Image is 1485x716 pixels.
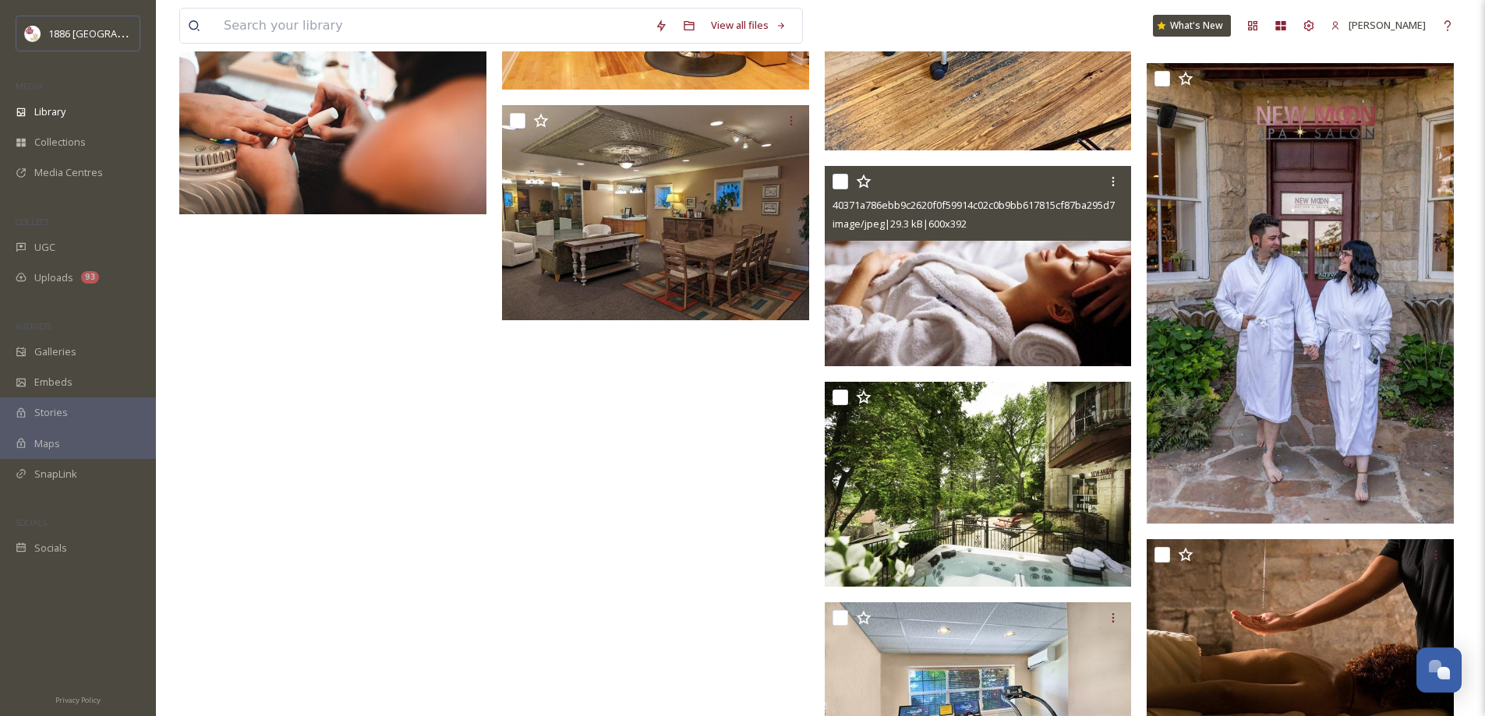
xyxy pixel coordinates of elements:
span: COLLECT [16,216,49,227]
span: SnapLink [34,467,77,481]
span: Uploads [34,270,73,285]
img: 4ae6523cac4b8c056a44ca8df62a1437cc8a10fb3d169cc8821c06b6beede883.jpg [502,105,809,319]
a: What's New [1153,15,1231,37]
img: logos.png [25,26,41,41]
span: WIDGETS [16,320,51,332]
span: image/jpeg | 29.3 kB | 600 x 392 [833,217,967,231]
img: cef9a93d2f14edf6bcf524f80e7849e4aad2304eaee30709a726ea559126314b.jpg [1147,63,1454,524]
span: MEDIA [16,80,43,92]
span: Privacy Policy [55,695,101,705]
span: Media Centres [34,165,103,180]
span: 40371a786ebb9c2620f0f59914c02c0b9bb617815cf87ba295d7a7f3481bdda8.jpg [833,197,1197,212]
span: Galleries [34,344,76,359]
span: UGC [34,240,55,255]
img: 1c7fb9caf552de8bdbdf0e9b803238b87461e0e8ce144b0b71040222e214bcd0.jpg [179,9,486,214]
img: f4af382065061bbecfa6cd90067046cf68c440a3477c6dbc03d1525460bd991c.jpg [825,382,1132,587]
span: Embeds [34,375,72,390]
span: Maps [34,436,60,451]
span: 1886 [GEOGRAPHIC_DATA] [48,26,171,41]
a: Privacy Policy [55,690,101,708]
input: Search your library [216,9,647,43]
span: Library [34,104,65,119]
span: Socials [34,541,67,556]
a: View all files [703,10,794,41]
span: Collections [34,135,86,150]
span: SOCIALS [16,517,47,528]
span: Stories [34,405,68,420]
a: [PERSON_NAME] [1323,10,1434,41]
button: Open Chat [1416,647,1462,693]
span: [PERSON_NAME] [1349,18,1426,32]
div: 93 [81,271,99,284]
img: 40371a786ebb9c2620f0f59914c02c0b9bb617815cf87ba295d7a7f3481bdda8.jpg [825,166,1132,366]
